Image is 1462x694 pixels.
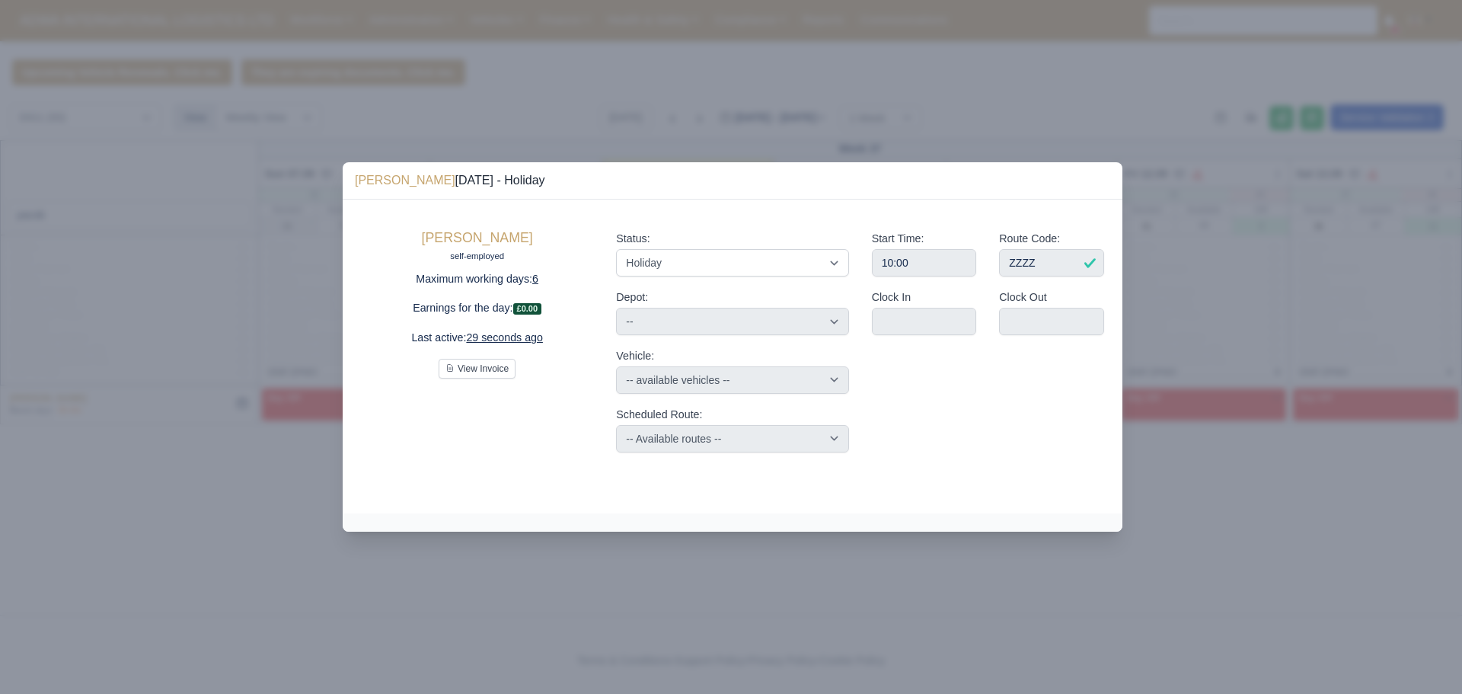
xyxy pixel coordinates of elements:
u: 29 seconds ago [466,331,543,344]
a: [PERSON_NAME] [355,174,455,187]
label: Route Code: [999,230,1060,248]
u: 6 [532,273,538,285]
p: Last active: [361,329,593,347]
a: [PERSON_NAME] [422,230,533,245]
label: Clock Out [999,289,1047,306]
iframe: Chat Widget [1188,517,1462,694]
label: Status: [616,230,650,248]
button: View Invoice [439,359,516,379]
div: [DATE] - Holiday [355,171,545,190]
label: Vehicle: [616,347,654,365]
p: Earnings for the day: [361,299,593,317]
small: self-employed [450,251,504,261]
label: Start Time: [872,230,924,248]
span: £0.00 [513,303,542,315]
label: Scheduled Route: [616,406,702,424]
label: Depot: [616,289,648,306]
label: Clock In [872,289,911,306]
p: Maximum working days: [361,270,593,288]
